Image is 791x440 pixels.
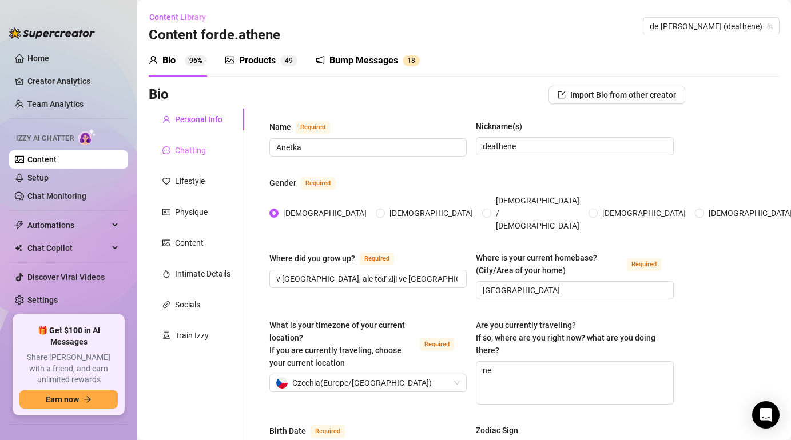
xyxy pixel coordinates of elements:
div: Nickname(s) [476,120,522,133]
div: Socials [175,298,200,311]
img: cz [276,377,288,389]
a: Setup [27,173,49,182]
span: picture [225,55,234,65]
span: experiment [162,331,170,339]
span: 8 [411,57,415,65]
div: Zodiac Sign [476,424,518,437]
label: Where did you grow up? [269,251,407,265]
a: Creator Analytics [27,72,119,90]
h3: Bio [149,86,169,104]
img: AI Chatter [78,129,96,145]
label: Birth Date [269,424,357,438]
span: 1 [407,57,411,65]
span: 4 [285,57,289,65]
div: Where is your current homebase? (City/Area of your home) [476,251,622,277]
span: Are you currently traveling? If so, where are you right now? what are you doing there? [476,321,655,355]
a: Team Analytics [27,99,84,109]
span: Share [PERSON_NAME] with a friend, and earn unlimited rewards [19,352,118,386]
label: Gender [269,176,348,190]
span: team [766,23,773,30]
label: Where is your current homebase? (City/Area of your home) [476,251,673,277]
a: Content [27,155,57,164]
span: [DEMOGRAPHIC_DATA] [279,207,371,219]
div: Name [269,121,291,133]
span: thunderbolt [15,221,24,230]
input: Where is your current homebase? (City/Area of your home) [483,284,664,297]
sup: 49 [280,55,297,66]
div: Birth Date [269,425,306,437]
span: Required [296,121,330,134]
span: de.athene (deathene) [650,18,773,35]
span: import [558,91,566,99]
span: Required [360,253,394,265]
span: Earn now [46,395,79,404]
span: idcard [162,208,170,216]
span: notification [316,55,325,65]
span: Required [311,425,345,438]
h3: Content for de.athene [149,26,280,45]
input: Name [276,141,458,154]
span: Required [301,177,335,190]
button: Import Bio from other creator [548,86,685,104]
input: Nickname(s) [483,140,664,153]
label: Zodiac Sign [476,424,526,437]
div: Products [239,54,276,67]
a: Chat Monitoring [27,191,86,201]
span: user [162,115,170,123]
span: arrow-right [84,395,92,403]
a: Discover Viral Videos [27,273,105,282]
label: Name [269,120,343,134]
span: [DEMOGRAPHIC_DATA] / [DEMOGRAPHIC_DATA] [491,194,584,232]
span: Content Library [149,13,206,22]
div: Train Izzy [175,329,209,342]
a: Settings [27,295,58,305]
a: Home [27,54,49,63]
span: [DEMOGRAPHIC_DATA] [598,207,690,219]
span: Czechia ( Europe/[GEOGRAPHIC_DATA] ) [292,374,432,391]
span: link [162,301,170,309]
span: user [149,55,158,65]
span: 🎁 Get $100 in AI Messages [19,325,118,347]
img: Chat Copilot [15,244,22,252]
span: message [162,146,170,154]
button: Earn nowarrow-right [19,390,118,409]
span: picture [162,239,170,247]
img: logo-BBDzfeDw.svg [9,27,95,39]
label: Nickname(s) [476,120,530,133]
div: Bio [162,54,176,67]
span: heart [162,177,170,185]
button: Content Library [149,8,215,26]
sup: 96% [185,55,207,66]
textarea: ne [476,362,673,404]
div: Chatting [175,144,206,157]
div: Lifestyle [175,175,205,187]
input: Where did you grow up? [276,273,458,285]
span: Chat Copilot [27,239,109,257]
sup: 18 [403,55,420,66]
div: Content [175,237,204,249]
div: Bump Messages [329,54,398,67]
div: Open Intercom Messenger [752,401,780,429]
span: Required [420,338,454,351]
div: Physique [175,206,208,218]
span: fire [162,270,170,278]
span: What is your timezone of your current location? If you are currently traveling, choose your curre... [269,321,405,367]
div: Where did you grow up? [269,252,355,265]
span: 9 [289,57,293,65]
div: Personal Info [175,113,222,126]
span: Import Bio from other creator [570,90,676,99]
span: [DEMOGRAPHIC_DATA] [385,207,478,219]
div: Intimate Details [175,267,230,280]
span: Automations [27,216,109,234]
span: Required [627,258,661,271]
div: Gender [269,177,296,189]
span: Izzy AI Chatter [16,133,74,144]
